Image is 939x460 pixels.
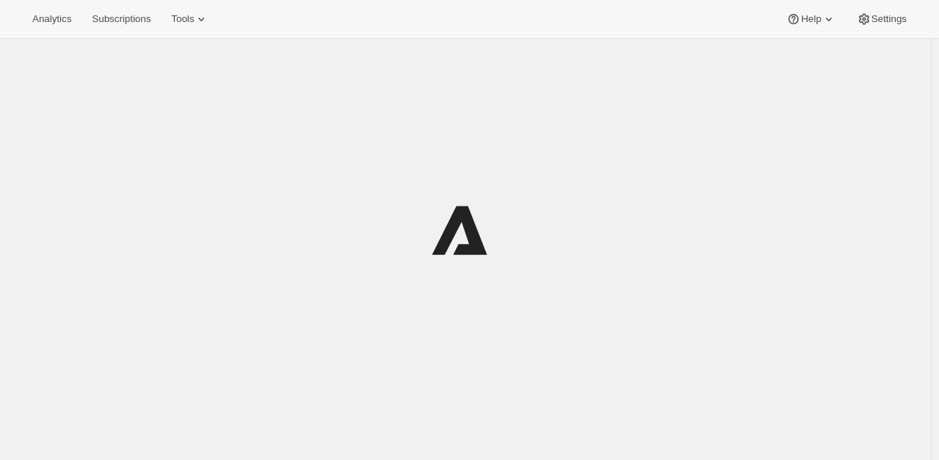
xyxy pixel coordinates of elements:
button: Tools [162,9,217,29]
button: Settings [848,9,915,29]
button: Help [777,9,844,29]
span: Analytics [32,13,71,25]
span: Subscriptions [92,13,151,25]
button: Analytics [24,9,80,29]
span: Help [801,13,821,25]
button: Subscriptions [83,9,159,29]
span: Tools [171,13,194,25]
span: Settings [871,13,907,25]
